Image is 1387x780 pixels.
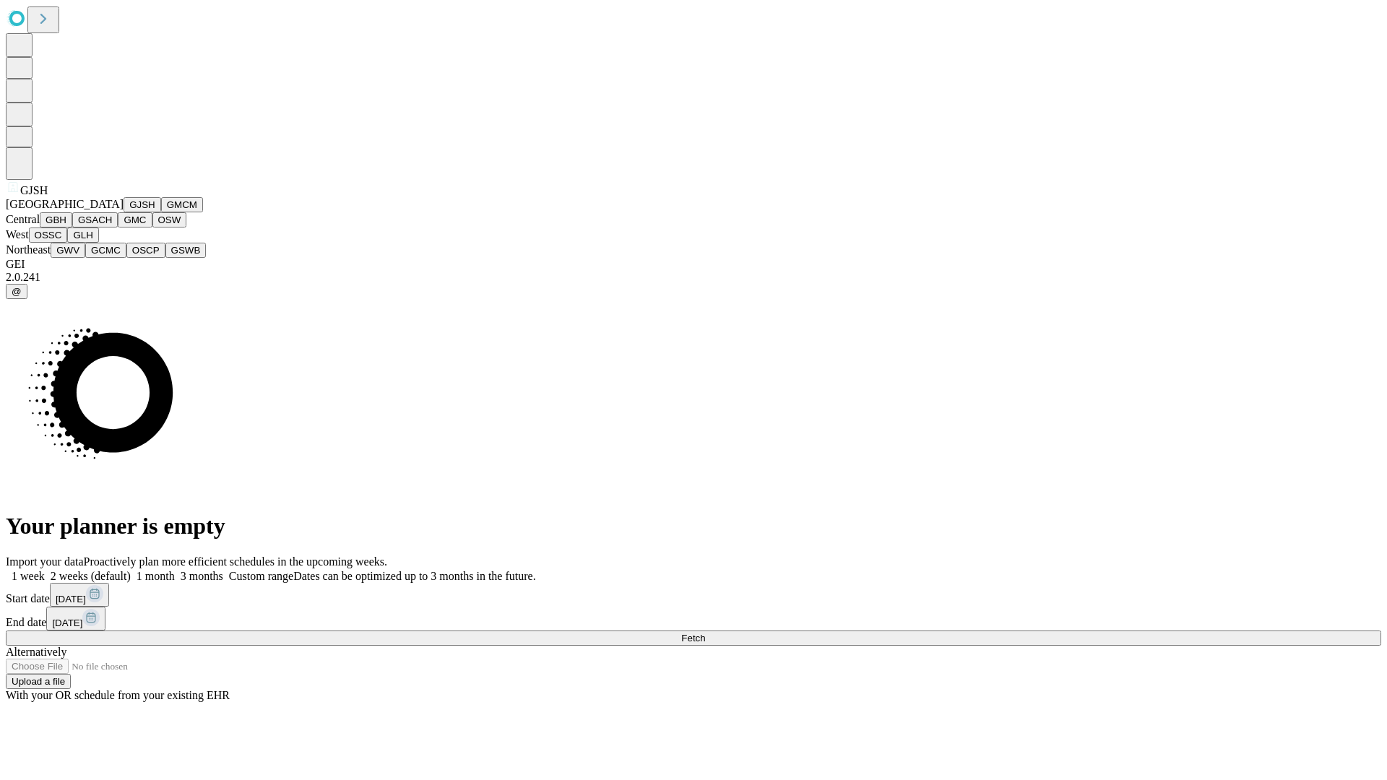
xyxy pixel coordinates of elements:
[6,646,66,658] span: Alternatively
[126,243,165,258] button: OSCP
[6,583,1381,607] div: Start date
[229,570,293,582] span: Custom range
[161,197,203,212] button: GMCM
[85,243,126,258] button: GCMC
[681,633,705,643] span: Fetch
[52,617,82,628] span: [DATE]
[40,212,72,227] button: GBH
[181,570,223,582] span: 3 months
[6,555,84,568] span: Import your data
[6,213,40,225] span: Central
[152,212,187,227] button: OSW
[6,689,230,701] span: With your OR schedule from your existing EHR
[6,607,1381,630] div: End date
[293,570,535,582] span: Dates can be optimized up to 3 months in the future.
[56,594,86,604] span: [DATE]
[20,184,48,196] span: GJSH
[6,630,1381,646] button: Fetch
[118,212,152,227] button: GMC
[6,258,1381,271] div: GEI
[6,284,27,299] button: @
[51,243,85,258] button: GWV
[6,228,29,240] span: West
[137,570,175,582] span: 1 month
[46,607,105,630] button: [DATE]
[6,513,1381,539] h1: Your planner is empty
[12,570,45,582] span: 1 week
[6,674,71,689] button: Upload a file
[67,227,98,243] button: GLH
[124,197,161,212] button: GJSH
[72,212,118,227] button: GSACH
[84,555,387,568] span: Proactively plan more efficient schedules in the upcoming weeks.
[6,198,124,210] span: [GEOGRAPHIC_DATA]
[51,570,131,582] span: 2 weeks (default)
[6,243,51,256] span: Northeast
[12,286,22,297] span: @
[50,583,109,607] button: [DATE]
[29,227,68,243] button: OSSC
[6,271,1381,284] div: 2.0.241
[165,243,207,258] button: GSWB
